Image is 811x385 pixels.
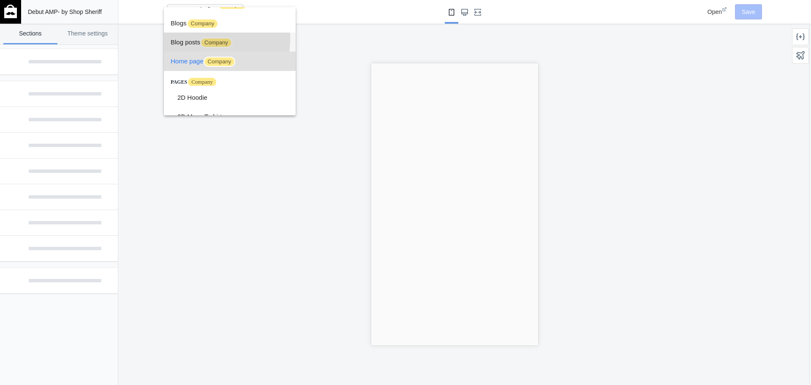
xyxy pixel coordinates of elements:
span: Blogs [171,14,289,33]
span: 2D Mens T shirt [177,107,289,126]
span: Company [204,57,236,67]
span: Blog posts [171,33,289,52]
span: 2D Hoodie [177,88,289,107]
span: Company [187,77,217,87]
span: Company [200,38,232,48]
span: Home page [171,52,289,71]
span: Company [187,19,219,29]
span: Pages [171,79,217,85]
